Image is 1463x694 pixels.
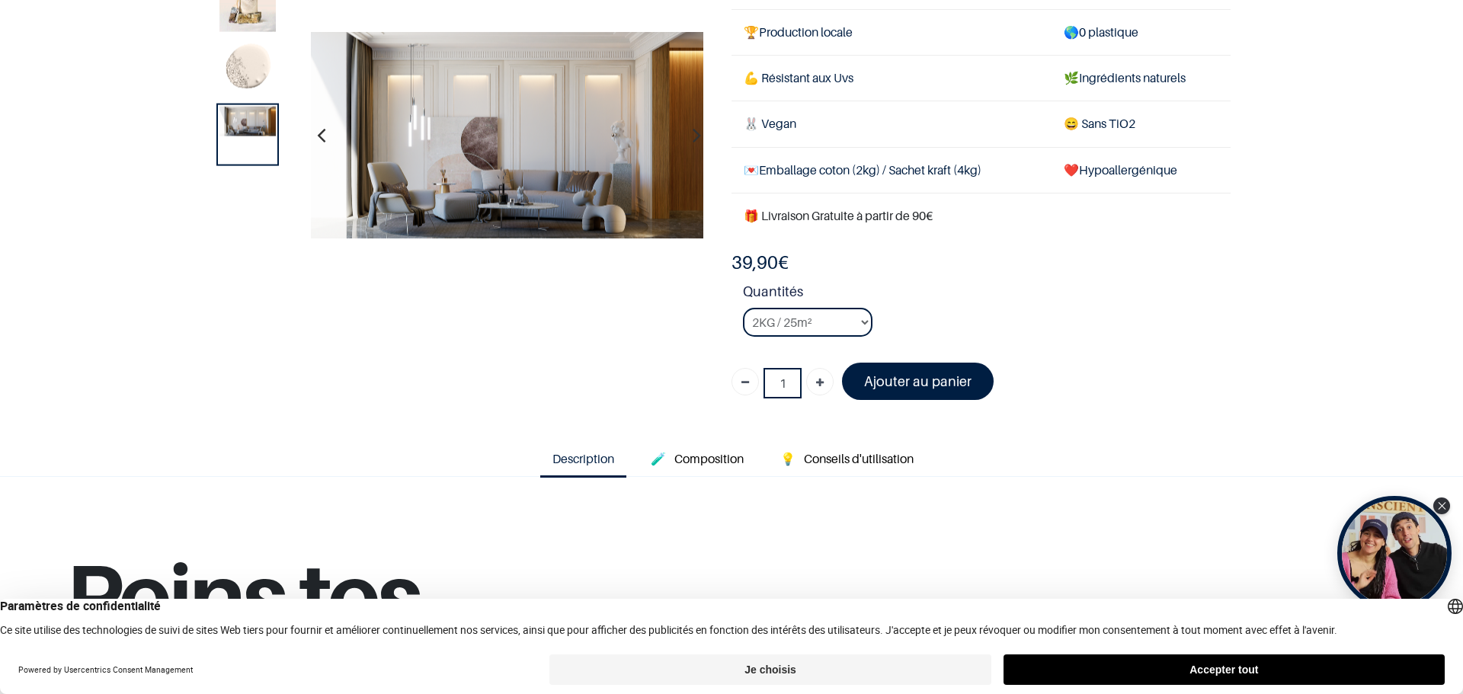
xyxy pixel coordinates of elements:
div: Open Tolstoy [1337,496,1452,610]
div: Close Tolstoy widget [1433,497,1450,514]
span: 💌 [744,162,759,177]
font: Ajouter au panier [864,373,972,389]
td: ans TiO2 [1052,101,1231,147]
iframe: Tidio Chat [1385,596,1456,667]
span: 💡 [780,451,796,466]
span: Conseils d'utilisation [804,451,914,466]
div: Open Tolstoy widget [1337,496,1452,610]
span: Composition [674,451,744,466]
span: Description [552,451,614,466]
span: 💪 Résistant aux Uvs [744,70,853,85]
td: 0 plastique [1052,9,1231,55]
td: Emballage coton (2kg) / Sachet kraft (4kg) [731,147,1052,193]
td: Production locale [731,9,1052,55]
td: ❤️Hypoallergénique [1052,147,1231,193]
span: 39,90 [731,251,778,273]
img: Product image [311,32,703,239]
span: 🌎 [1064,24,1079,40]
td: Ingrédients naturels [1052,56,1231,101]
span: 🌿 [1064,70,1079,85]
img: Product image [219,41,276,98]
span: 🐰 Vegan [744,116,796,131]
b: € [731,251,789,273]
img: Product image [219,107,276,136]
span: 😄 S [1064,116,1088,131]
font: 🎁 Livraison Gratuite à partir de 90€ [744,208,933,223]
strong: Quantités [743,281,1231,308]
a: Supprimer [731,368,759,395]
div: Tolstoy bubble widget [1337,496,1452,610]
span: 🏆 [744,24,759,40]
a: Ajouter [806,368,834,395]
span: 🧪 [651,451,666,466]
a: Ajouter au panier [842,363,994,400]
